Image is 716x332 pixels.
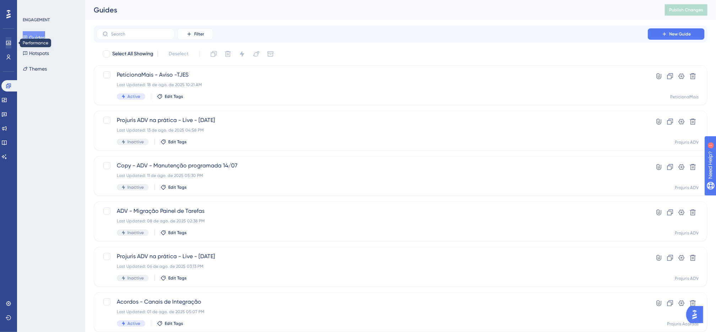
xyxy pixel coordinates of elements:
button: Hotspots [23,47,49,60]
button: Edit Tags [160,275,187,281]
span: Inactive [127,230,144,236]
iframe: UserGuiding AI Assistant Launcher [686,304,707,325]
span: Publish Changes [669,7,703,13]
button: Filter [177,28,213,40]
span: Projuris ADV na prática - Live - [DATE] [117,116,628,124]
span: Projuris ADV na prática - Live - [DATE] [117,252,628,261]
span: Active [127,94,140,99]
div: Projuris ADV [675,139,699,145]
button: Deselect [162,48,195,60]
button: Edit Tags [160,139,187,145]
button: Publish Changes [665,4,707,16]
span: PeticionaMais - Aviso -TJES [117,71,628,79]
div: PeticionaMais [670,94,699,100]
div: Last Updated: 01 de ago. de 2025 05:07 PM [117,309,628,315]
input: Search [111,32,169,37]
div: Last Updated: 06 de ago. de 2025 03:13 PM [117,264,628,269]
div: Projuris ADV [675,185,699,190]
button: Edit Tags [157,94,183,99]
span: Edit Tags [168,275,187,281]
div: Last Updated: 08 de ago. de 2025 02:38 PM [117,218,628,224]
span: Edit Tags [165,94,183,99]
div: Projuris ADV [675,276,699,281]
button: New Guide [648,28,705,40]
div: Projuris ADV [675,230,699,236]
div: Last Updated: 18 de ago. de 2025 10:21 AM [117,82,628,88]
span: Select All Showing [112,50,153,58]
span: ADV - Migração Painel de Tarefas [117,207,628,215]
span: Acordos - Canais de Integração [117,298,628,306]
div: Last Updated: 13 de ago. de 2025 04:58 PM [117,127,628,133]
span: Inactive [127,275,144,281]
button: Edit Tags [160,184,187,190]
div: 1 [49,4,51,9]
span: Filter [194,31,204,37]
button: Guides [23,31,45,44]
button: Themes [23,62,47,75]
span: Need Help? [17,2,44,10]
div: Projuris Acordos [667,321,699,327]
span: Inactive [127,184,144,190]
span: Edit Tags [168,184,187,190]
span: Inactive [127,139,144,145]
span: Deselect [169,50,188,58]
div: Last Updated: 11 de ago. de 2025 05:30 PM [117,173,628,178]
button: Edit Tags [157,321,183,326]
span: New Guide [669,31,691,37]
span: Edit Tags [165,321,183,326]
span: Copy - ADV - Manutenção programada 14/07 [117,161,628,170]
span: Active [127,321,140,326]
div: Guides [94,5,647,15]
span: Edit Tags [168,230,187,236]
button: Edit Tags [160,230,187,236]
span: Edit Tags [168,139,187,145]
div: ENGAGEMENT [23,17,50,23]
